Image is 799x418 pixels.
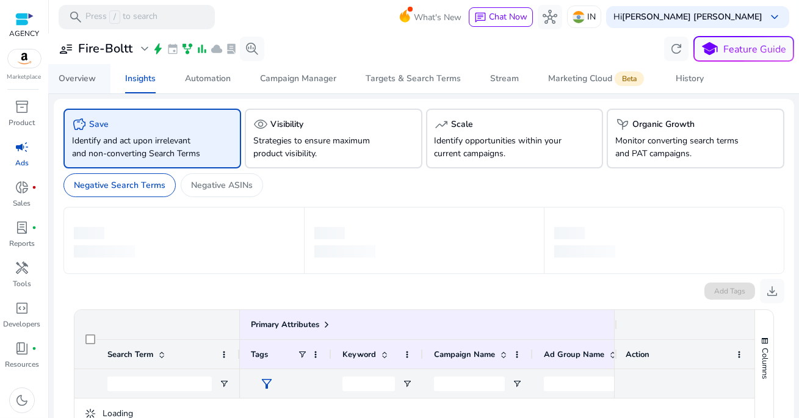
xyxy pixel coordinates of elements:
[342,349,376,360] span: Keyword
[632,120,695,130] h5: Organic Growth
[615,117,630,132] span: psychiatry
[253,117,268,132] span: visibility
[434,377,505,391] input: Campaign Name Filter Input
[15,393,29,408] span: dark_mode
[137,41,152,56] span: expand_more
[7,73,42,82] p: Marketplace
[765,284,779,298] span: download
[107,377,212,391] input: Search Term Filter Input
[270,120,303,130] h5: Visibility
[152,43,164,55] span: bolt
[107,349,153,360] span: Search Term
[724,42,787,57] p: Feature Guide
[72,134,206,160] p: Identify and act upon irrelevant and non-converting Search Terms
[701,40,719,58] span: school
[68,10,83,24] span: search
[185,74,231,83] div: Automation
[474,12,486,24] span: chat
[434,349,495,360] span: Campaign Name
[544,377,615,391] input: Ad Group Name Filter Input
[452,120,474,130] h5: Scale
[543,10,557,24] span: hub
[544,349,604,360] span: Ad Group Name
[15,301,29,315] span: code_blocks
[167,43,179,55] span: event
[548,74,646,84] div: Marketing Cloud
[240,37,264,61] button: search_insights
[74,227,104,239] div: loading
[15,157,29,168] p: Ads
[9,117,35,128] p: Product
[613,13,762,21] p: Hi
[554,245,615,258] div: loading
[74,245,135,258] div: loading
[759,348,770,379] span: Columns
[260,74,336,83] div: Campaign Manager
[573,11,585,23] img: in.svg
[669,41,684,56] span: refresh
[219,379,229,389] button: Open Filter Menu
[538,5,562,29] button: hub
[9,28,39,39] p: AGENCY
[626,349,649,360] span: Action
[245,41,259,56] span: search_insights
[314,227,345,239] div: loading
[366,74,461,83] div: Targets & Search Terms
[402,379,412,389] button: Open Filter Menu
[78,41,132,56] h3: Fire-Boltt
[435,134,568,160] p: Identify opportunities within your current campaigns.
[767,10,782,24] span: keyboard_arrow_down
[211,43,223,55] span: cloud
[59,41,73,56] span: user_attributes
[259,377,274,391] span: filter_alt
[664,37,689,61] button: refresh
[489,11,527,23] span: Chat Now
[676,74,704,83] div: History
[181,43,193,55] span: family_history
[469,7,533,27] button: chatChat Now
[314,245,375,258] div: loading
[414,7,461,28] span: What's New
[760,279,784,303] button: download
[622,11,762,23] b: [PERSON_NAME] [PERSON_NAME]
[32,185,37,190] span: fiber_manual_record
[693,36,794,62] button: schoolFeature Guide
[15,220,29,235] span: lab_profile
[32,346,37,351] span: fiber_manual_record
[615,71,644,86] span: Beta
[554,227,585,239] div: loading
[4,319,41,330] p: Developers
[342,377,395,391] input: Keyword Filter Input
[15,261,29,275] span: handyman
[15,180,29,195] span: donut_small
[15,99,29,114] span: inventory_2
[74,179,165,192] p: Negative Search Terms
[85,10,157,24] p: Press to search
[15,140,29,154] span: campaign
[5,359,39,370] p: Resources
[615,134,749,160] p: Monitor converting search terms and PAT campaigns.
[512,379,522,389] button: Open Filter Menu
[89,120,109,130] h5: Save
[72,117,87,132] span: savings
[253,134,387,160] p: Strategies to ensure maximum product visibility.
[587,6,596,27] p: IN
[13,198,31,209] p: Sales
[13,278,31,289] p: Tools
[32,225,37,230] span: fiber_manual_record
[15,341,29,356] span: book_4
[251,319,319,330] span: Primary Attributes
[435,117,449,132] span: trending_up
[9,238,35,249] p: Reports
[225,43,237,55] span: lab_profile
[251,349,268,360] span: Tags
[125,74,156,83] div: Insights
[59,74,96,83] div: Overview
[109,10,120,24] span: /
[490,74,519,83] div: Stream
[191,179,253,192] p: Negative ASINs
[8,49,41,68] img: amazon.svg
[196,43,208,55] span: bar_chart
